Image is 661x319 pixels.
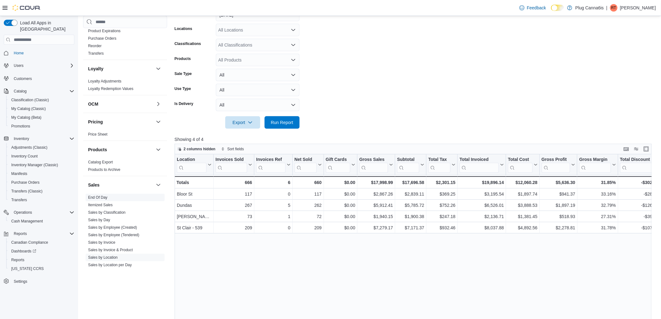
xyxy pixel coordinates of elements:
span: Adjustments (Classic) [11,145,47,150]
a: Cash Management [9,217,45,225]
div: Loyalty [83,77,167,95]
span: Loyalty Redemption Values [88,86,133,91]
a: Dashboards [9,247,39,255]
p: | [606,4,608,12]
a: Manifests [9,170,30,177]
div: Location [177,157,206,163]
span: Transfers [11,197,27,202]
a: Transfers [9,196,29,204]
div: $518.93 [541,213,575,220]
div: 262 [294,202,321,209]
button: My Catalog (Beta) [6,113,77,122]
button: Settings [1,277,77,286]
input: Dark Mode [551,5,564,11]
span: Catalog [14,89,27,94]
a: Canadian Compliance [9,239,51,246]
button: Open list of options [291,57,296,62]
button: Classification (Classic) [6,96,77,104]
p: [PERSON_NAME] [620,4,656,12]
div: $0.00 [326,179,355,186]
div: Pricing [83,131,167,141]
span: Reorder [88,43,102,48]
span: Users [14,63,23,68]
div: $1,900.38 [397,213,424,220]
span: 2 columns hidden [184,147,216,152]
div: 0 [256,224,290,232]
a: Sales by Classification [88,210,126,215]
button: Products [88,147,153,153]
div: Subtotal [397,157,419,173]
button: Sort fields [219,145,246,153]
button: Catalog [1,87,77,96]
span: Inventory Manager (Classic) [9,161,74,169]
div: $4,892.56 [508,224,537,232]
button: Reports [1,229,77,238]
button: Adjustments (Classic) [6,143,77,152]
div: Dundas [177,202,211,209]
a: Itemized Sales [88,203,113,207]
button: Enter fullscreen [643,145,650,153]
button: Run Report [265,116,300,129]
button: Display options [633,145,640,153]
button: Total Invoiced [460,157,504,173]
a: Reports [9,256,27,264]
span: Feedback [527,5,546,11]
a: Loyalty Adjustments [88,79,122,83]
button: Total Cost [508,157,537,173]
span: Sales by Location [88,255,118,260]
button: 2 columns hidden [175,145,218,153]
button: Export [225,116,260,129]
a: Purchase Orders [88,36,117,41]
span: Manifests [9,170,74,177]
span: Inventory Count [9,152,74,160]
div: 33.16% [579,190,616,198]
div: $7,279.17 [359,224,393,232]
a: My Catalog (Classic) [9,105,48,112]
a: Transfers (Classic) [9,187,45,195]
div: Net Sold [294,157,316,163]
span: Reports [14,231,27,236]
button: Inventory Manager (Classic) [6,161,77,169]
button: Sales [155,181,162,189]
button: Canadian Compliance [6,238,77,247]
div: 32.79% [579,202,616,209]
span: Sales by Employee (Tendered) [88,232,139,237]
button: Invoices Sold [216,157,252,173]
span: Transfers (Classic) [11,189,42,194]
span: Products to Archive [88,167,120,172]
a: Adjustments (Classic) [9,144,50,151]
a: Reorder [88,44,102,48]
button: Gross Sales [359,157,393,173]
a: Home [11,49,26,57]
div: 31.78% [579,224,616,232]
h3: Pricing [88,119,103,125]
button: All [216,69,300,81]
div: $0.00 [326,213,355,220]
button: Customers [1,74,77,83]
a: Customers [11,75,34,82]
span: Washington CCRS [9,265,74,272]
button: Users [1,61,77,70]
span: Operations [11,209,74,216]
button: Pricing [155,118,162,126]
span: Customers [11,74,74,82]
button: Invoices Ref [256,157,290,173]
button: Catalog [11,87,29,95]
button: Subtotal [397,157,424,173]
span: Price Sheet [88,132,107,137]
div: Invoices Sold [216,157,247,173]
div: Invoices Ref [256,157,285,173]
div: $5,912.41 [359,202,393,209]
span: End Of Day [88,195,107,200]
span: Product Expirations [88,28,121,33]
div: $17,696.58 [397,179,424,186]
a: Transfers [88,51,104,56]
h3: OCM [88,101,98,107]
span: Sales by Invoice [88,240,115,245]
label: Use Type [175,86,191,91]
div: 117 [216,190,252,198]
div: Gross Margin [579,157,611,173]
span: Catalog [11,87,74,95]
div: $247.18 [428,213,455,220]
span: Cash Management [11,219,43,224]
